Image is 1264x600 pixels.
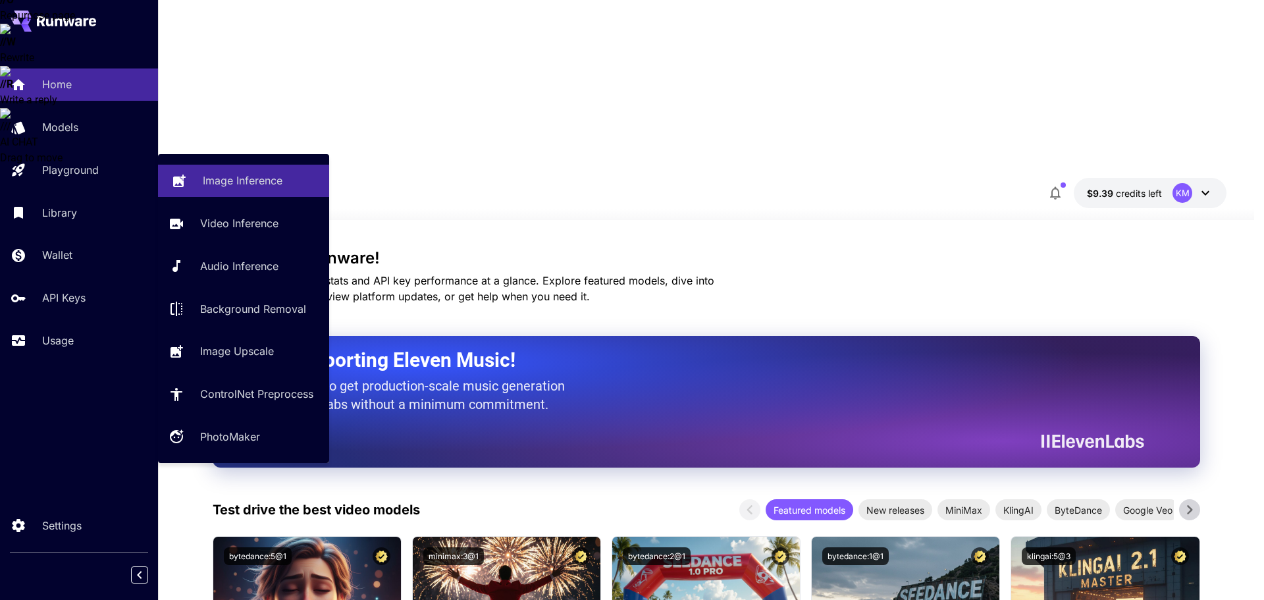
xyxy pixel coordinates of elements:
[1047,503,1110,517] span: ByteDance
[1087,186,1162,200] div: $9.38951
[158,207,329,240] a: Video Inference
[158,335,329,368] a: Image Upscale
[995,503,1041,517] span: KlingAI
[203,173,282,188] p: Image Inference
[200,386,313,402] p: ControlNet Preprocess
[42,247,72,263] p: Wallet
[158,421,329,453] a: PhotoMaker
[200,258,278,274] p: Audio Inference
[937,503,990,517] span: MiniMax
[42,162,99,178] p: Playground
[423,547,484,565] button: minimax:3@1
[200,429,260,445] p: PhotoMaker
[42,518,82,533] p: Settings
[246,348,1134,373] h2: Now Supporting Eleven Music!
[623,547,691,565] button: bytedance:2@1
[42,333,74,348] p: Usage
[1116,188,1162,199] span: credits left
[572,547,590,565] button: Certified Model – Vetted for best performance and includes a commercial license.
[1074,178,1226,208] button: $9.38951
[213,500,420,520] p: Test drive the best video models
[1115,503,1180,517] span: Google Veo
[42,290,86,306] p: API Keys
[158,250,329,283] a: Audio Inference
[766,503,853,517] span: Featured models
[1087,188,1116,199] span: $9.39
[1022,547,1076,565] button: klingai:5@3
[246,377,575,414] p: The only way to get production-scale music generation from Eleven Labs without a minimum commitment.
[141,563,158,587] div: Collapse sidebar
[373,547,390,565] button: Certified Model – Vetted for best performance and includes a commercial license.
[224,547,292,565] button: bytedance:5@1
[213,274,714,303] span: Check out your usage stats and API key performance at a glance. Explore featured models, dive int...
[158,292,329,325] a: Background Removal
[200,343,274,359] p: Image Upscale
[42,205,77,221] p: Library
[1172,183,1192,203] div: KM
[200,215,278,231] p: Video Inference
[200,301,306,317] p: Background Removal
[822,547,889,565] button: bytedance:1@1
[858,503,932,517] span: New releases
[213,249,1200,267] h3: Welcome to Runware!
[971,547,989,565] button: Certified Model – Vetted for best performance and includes a commercial license.
[158,165,329,197] a: Image Inference
[131,566,148,584] button: Collapse sidebar
[772,547,789,565] button: Certified Model – Vetted for best performance and includes a commercial license.
[158,378,329,410] a: ControlNet Preprocess
[1171,547,1189,565] button: Certified Model – Vetted for best performance and includes a commercial license.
